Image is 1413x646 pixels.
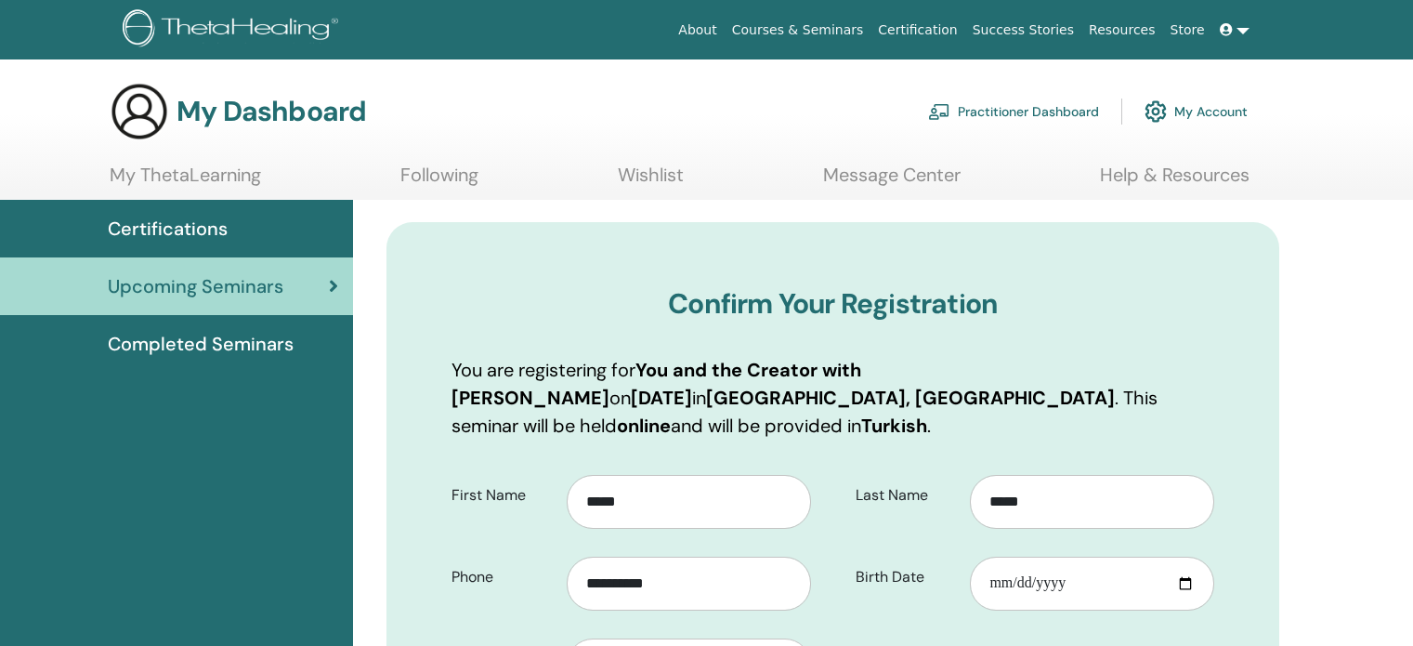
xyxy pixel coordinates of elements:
h3: My Dashboard [177,95,366,128]
label: Birth Date [842,560,971,595]
label: First Name [438,478,567,513]
a: My Account [1145,91,1248,132]
a: Help & Resources [1100,164,1249,200]
a: Courses & Seminars [725,13,871,47]
a: Store [1163,13,1212,47]
img: generic-user-icon.jpg [110,82,169,141]
img: cog.svg [1145,96,1167,127]
span: Completed Seminars [108,330,294,358]
a: My ThetaLearning [110,164,261,200]
b: Turkish [861,414,927,438]
b: You and the Creator with [PERSON_NAME] [451,358,861,410]
a: Certification [870,13,964,47]
a: Message Center [823,164,961,200]
a: About [671,13,724,47]
span: Upcoming Seminars [108,272,283,300]
a: Practitioner Dashboard [928,91,1099,132]
b: [GEOGRAPHIC_DATA], [GEOGRAPHIC_DATA] [706,386,1115,410]
img: logo.png [123,9,345,51]
label: Last Name [842,478,971,513]
span: Certifications [108,215,228,243]
label: Phone [438,560,567,595]
a: Wishlist [618,164,684,200]
b: online [617,414,671,438]
a: Following [400,164,478,200]
b: [DATE] [631,386,692,410]
img: chalkboard-teacher.svg [928,103,950,120]
h3: Confirm Your Registration [451,287,1214,321]
a: Resources [1081,13,1163,47]
p: You are registering for on in . This seminar will be held and will be provided in . [451,356,1214,440]
a: Success Stories [965,13,1081,47]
